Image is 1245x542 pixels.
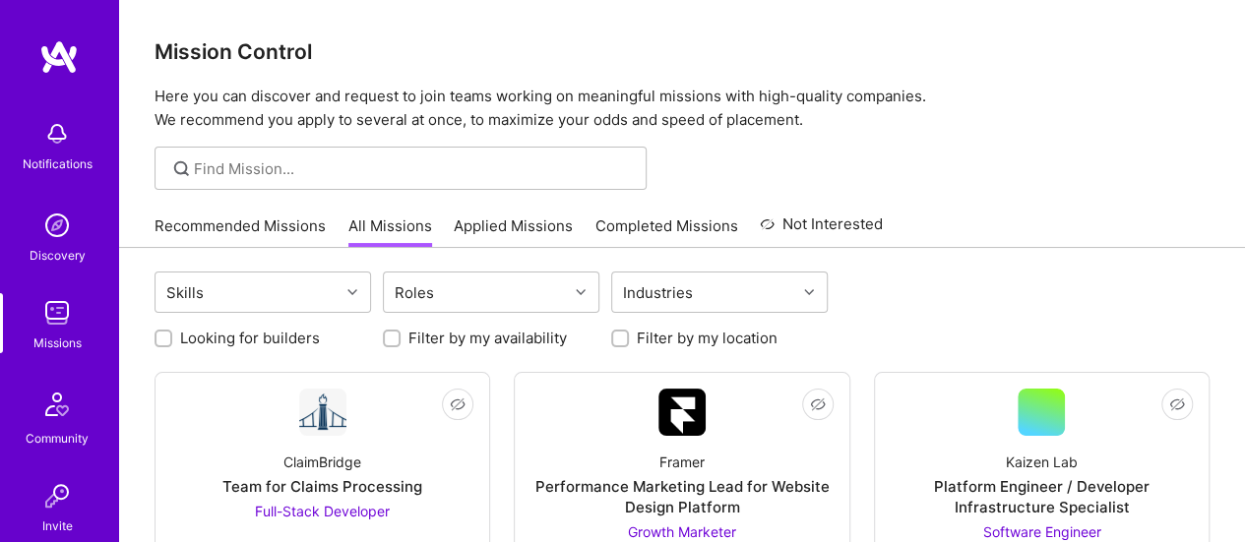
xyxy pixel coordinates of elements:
[637,328,778,348] label: Filter by my location
[804,287,814,297] i: icon Chevron
[30,245,86,266] div: Discovery
[37,206,77,245] img: discovery
[23,153,93,174] div: Notifications
[982,523,1100,540] span: Software Engineer
[155,39,1210,64] h3: Mission Control
[33,332,82,353] div: Missions
[348,215,432,248] a: All Missions
[299,389,346,436] img: Company Logo
[347,287,357,297] i: icon Chevron
[576,287,586,297] i: icon Chevron
[37,476,77,515] img: Invite
[42,515,73,536] div: Invite
[37,293,77,332] img: teamwork
[595,215,738,248] a: Completed Missions
[37,114,77,153] img: bell
[891,476,1193,517] div: Platform Engineer / Developer Infrastructure Specialist
[180,328,320,348] label: Looking for builders
[454,215,573,248] a: Applied Missions
[658,389,706,436] img: Company Logo
[255,503,390,519] span: Full-Stack Developer
[390,278,439,307] div: Roles
[155,215,326,248] a: Recommended Missions
[1006,452,1078,472] div: Kaizen Lab
[408,328,567,348] label: Filter by my availability
[155,85,1210,132] p: Here you can discover and request to join teams working on meaningful missions with high-quality ...
[283,452,361,472] div: ClaimBridge
[450,396,466,412] i: icon EyeClosed
[618,278,698,307] div: Industries
[170,157,193,180] i: icon SearchGrey
[760,212,883,248] a: Not Interested
[628,523,736,540] span: Growth Marketer
[33,381,81,428] img: Community
[26,428,89,449] div: Community
[194,158,632,179] input: Find Mission...
[39,39,79,75] img: logo
[161,278,209,307] div: Skills
[810,396,826,412] i: icon EyeClosed
[530,476,833,517] div: Performance Marketing Lead for Website Design Platform
[1169,396,1185,412] i: icon EyeClosed
[659,452,705,472] div: Framer
[222,476,422,497] div: Team for Claims Processing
